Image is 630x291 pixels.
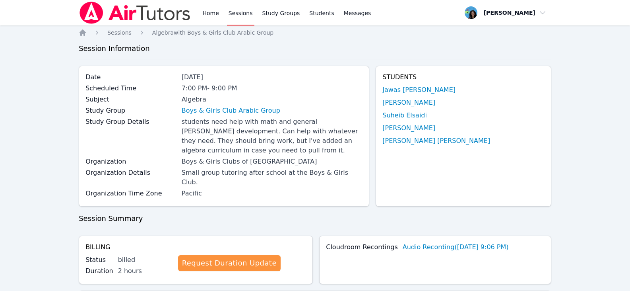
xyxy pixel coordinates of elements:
[344,9,371,17] span: Messages
[382,85,456,95] a: Jawas [PERSON_NAME]
[79,213,551,224] h3: Session Summary
[118,266,172,276] div: 2 hours
[85,84,177,93] label: Scheduled Time
[382,72,545,82] h4: Students
[85,72,177,82] label: Date
[152,29,273,37] a: Algebrawith Boys & Girls Club Arabic Group
[79,29,551,37] nav: Breadcrumb
[382,123,435,133] a: [PERSON_NAME]
[85,189,177,198] label: Organization Time Zone
[118,255,172,265] div: billed
[152,29,273,36] span: Algebra with Boys & Girls Club Arabic Group
[382,111,427,120] a: Suheib Elsaidi
[182,106,280,115] a: Boys & Girls Club Arabic Group
[178,255,281,271] a: Request Duration Update
[382,98,435,107] a: [PERSON_NAME]
[79,43,551,54] h3: Session Information
[182,189,362,198] div: Pacific
[382,136,490,146] a: [PERSON_NAME] [PERSON_NAME]
[85,157,177,166] label: Organization
[182,117,362,155] div: students need help with math and general [PERSON_NAME] development. Can help with whatever they n...
[182,84,362,93] div: 7:00 PM - 9:00 PM
[85,266,113,276] label: Duration
[85,106,177,115] label: Study Group
[79,2,191,24] img: Air Tutors
[85,95,177,104] label: Subject
[326,242,398,252] label: Cloudroom Recordings
[182,95,362,104] div: Algebra
[85,242,306,252] h4: Billing
[107,29,132,37] a: Sessions
[85,168,177,178] label: Organization Details
[182,72,362,82] div: [DATE]
[107,29,132,36] span: Sessions
[85,255,113,265] label: Status
[85,117,177,127] label: Study Group Details
[403,242,509,252] a: Audio Recording([DATE] 9:06 PM)
[182,157,362,166] div: Boys & Girls Clubs of [GEOGRAPHIC_DATA]
[182,168,362,187] div: Small group tutoring after school at the Boys & Girls Club.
